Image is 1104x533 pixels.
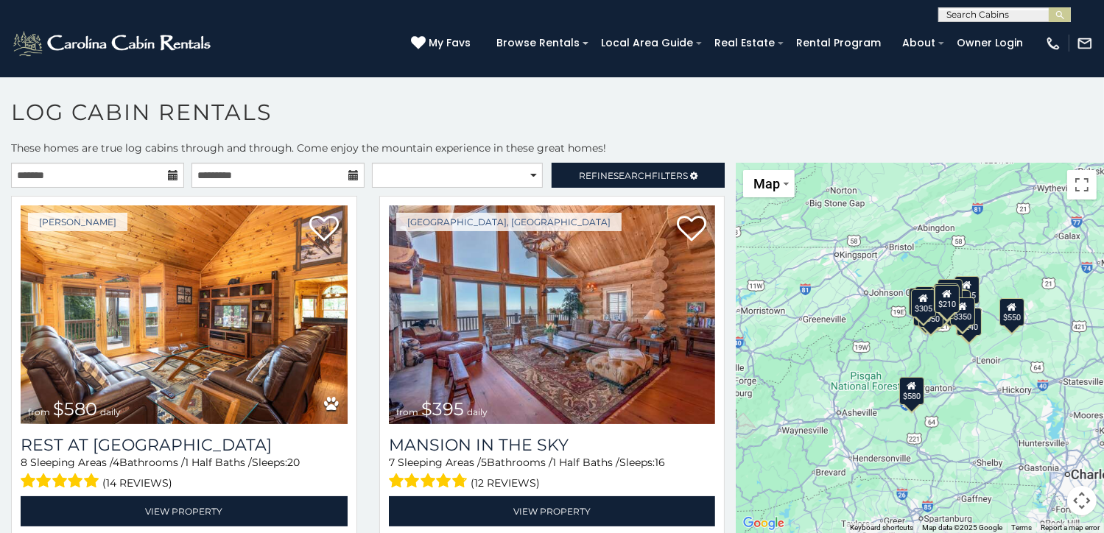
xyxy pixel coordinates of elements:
[411,35,474,52] a: My Favs
[999,297,1024,325] div: $550
[739,514,788,533] a: Open this area in Google Maps (opens a new window)
[28,213,127,231] a: [PERSON_NAME]
[919,299,944,327] div: $350
[949,32,1030,54] a: Owner Login
[1011,523,1032,532] a: Terms (opens in new tab)
[21,205,348,424] img: Rest at Mountain Crest
[389,455,716,493] div: Sleeping Areas / Bathrooms / Sleeps:
[677,214,706,245] a: Add to favorites
[957,307,982,335] div: $240
[21,455,348,493] div: Sleeping Areas / Bathrooms / Sleeps:
[1077,35,1093,52] img: mail-regular-white.png
[938,278,963,306] div: $320
[850,523,913,533] button: Keyboard shortcuts
[552,163,725,188] a: RefineSearchFilters
[895,32,943,54] a: About
[103,473,173,493] span: (14 reviews)
[21,496,348,526] a: View Property
[915,286,940,314] div: $395
[935,285,960,313] div: $210
[389,205,716,424] img: Mansion In The Sky
[11,29,215,58] img: White-1-2.png
[429,35,471,51] span: My Favs
[471,473,540,493] span: (12 reviews)
[1041,523,1100,532] a: Report a map error
[743,170,795,197] button: Change map style
[655,456,665,469] span: 16
[910,288,935,316] div: $295
[934,283,959,311] div: $360
[552,456,619,469] span: 1 Half Baths /
[28,406,50,417] span: from
[389,205,716,424] a: Mansion In The Sky from $395 daily
[389,496,716,526] a: View Property
[707,32,782,54] a: Real Estate
[1067,170,1097,200] button: Toggle fullscreen view
[53,398,97,420] span: $580
[489,32,587,54] a: Browse Rentals
[579,170,688,181] span: Refine Filters
[1045,35,1061,52] img: phone-regular-white.png
[21,456,27,469] span: 8
[899,376,924,404] div: $580
[396,406,418,417] span: from
[421,398,464,420] span: $395
[100,406,121,417] span: daily
[113,456,119,469] span: 4
[911,289,936,317] div: $305
[753,176,780,191] span: Map
[789,32,888,54] a: Rental Program
[950,297,975,325] div: $350
[954,275,980,303] div: $235
[481,456,487,469] span: 5
[185,456,252,469] span: 1 Half Baths /
[594,32,700,54] a: Local Area Guide
[389,456,395,469] span: 7
[739,514,788,533] img: Google
[21,435,348,455] a: Rest at [GEOGRAPHIC_DATA]
[467,406,488,417] span: daily
[1067,486,1097,515] button: Map camera controls
[389,435,716,455] a: Mansion In The Sky
[309,214,339,245] a: Add to favorites
[21,435,348,455] h3: Rest at Mountain Crest
[922,523,1002,532] span: Map data ©2025 Google
[287,456,300,469] span: 20
[21,205,348,424] a: Rest at Mountain Crest from $580 daily
[396,213,622,231] a: [GEOGRAPHIC_DATA], [GEOGRAPHIC_DATA]
[613,170,652,181] span: Search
